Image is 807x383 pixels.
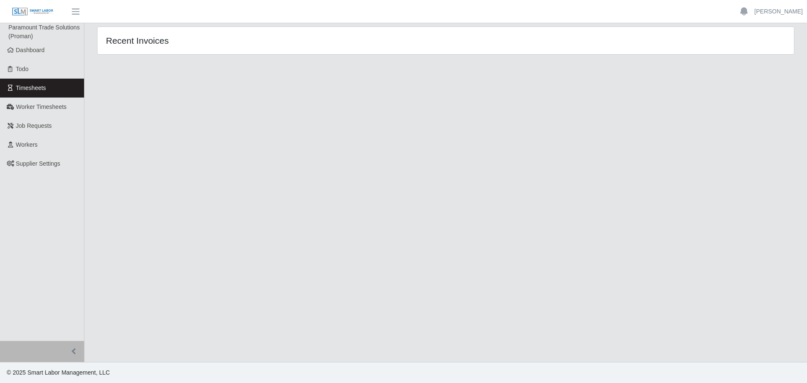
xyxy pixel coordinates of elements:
[16,66,29,72] span: Todo
[8,24,80,40] span: Paramount Trade Solutions (Proman)
[16,85,46,91] span: Timesheets
[16,103,66,110] span: Worker Timesheets
[7,369,110,376] span: © 2025 Smart Labor Management, LLC
[16,141,38,148] span: Workers
[12,7,54,16] img: SLM Logo
[106,35,382,46] h4: Recent Invoices
[754,7,803,16] a: [PERSON_NAME]
[16,160,61,167] span: Supplier Settings
[16,122,52,129] span: Job Requests
[16,47,45,53] span: Dashboard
